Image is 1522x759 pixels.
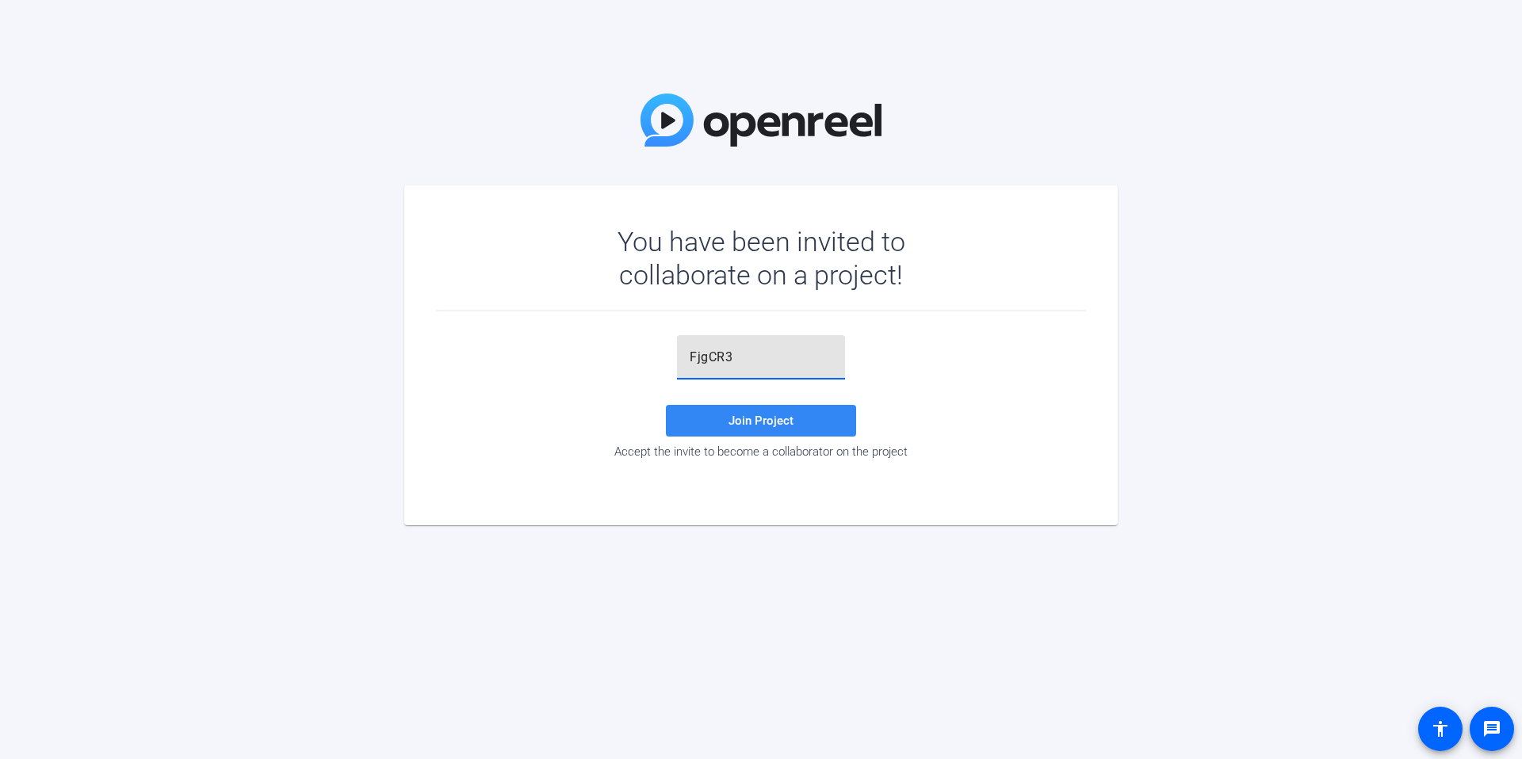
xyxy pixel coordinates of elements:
[1482,719,1501,738] mat-icon: message
[641,93,881,147] img: OpenReel Logo
[690,348,832,367] input: Password
[666,405,856,437] button: Join Project
[572,225,951,292] div: You have been invited to collaborate on a project!
[436,444,1086,459] div: Accept the invite to become a collaborator on the project
[1431,719,1450,738] mat-icon: accessibility
[728,414,794,428] span: Join Project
